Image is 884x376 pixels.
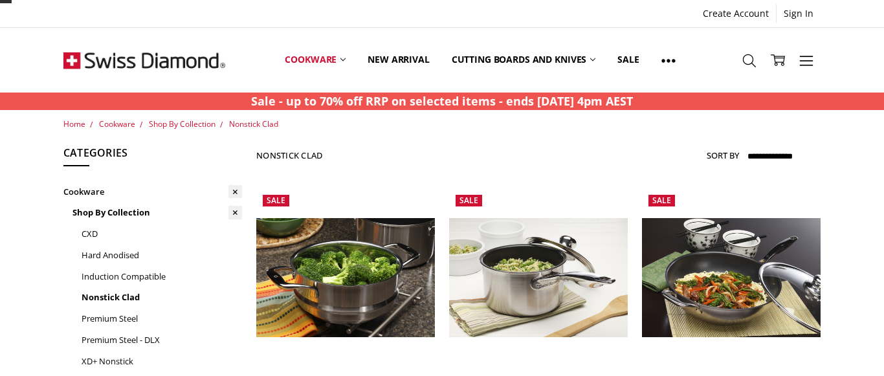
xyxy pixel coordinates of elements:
[642,218,821,337] img: XD Nonstick Clad Induction 32cm x 9.5cm 5.5L WOK + LID
[99,118,135,129] a: Cookware
[606,31,650,89] a: Sale
[82,308,242,329] a: Premium Steel
[82,223,242,245] a: CXD
[251,93,633,109] strong: Sale - up to 70% off RRP on selected items - ends [DATE] 4pm AEST
[63,118,85,129] a: Home
[357,31,440,89] a: New arrival
[63,181,242,203] a: Cookware
[82,329,242,351] a: Premium Steel - DLX
[72,202,242,223] a: Shop By Collection
[459,195,478,206] span: Sale
[642,188,821,367] a: XD Nonstick Clad Induction 32cm x 9.5cm 5.5L WOK + LID
[82,287,242,308] a: Nonstick Clad
[256,150,322,160] h1: Nonstick Clad
[274,31,357,89] a: Cookware
[63,145,242,167] h5: Categories
[82,245,242,266] a: Hard Anodised
[441,31,607,89] a: Cutting boards and knives
[63,28,225,93] img: Free Shipping On Every Order
[449,218,628,337] img: XD Nonstick Clad Induction 16cm x 10cm 2L SAUCEPAN + LID
[707,145,739,166] label: Sort By
[650,31,687,89] a: Show All
[696,5,776,23] a: Create Account
[652,195,671,206] span: Sale
[229,118,278,129] a: Nonstick Clad
[777,5,821,23] a: Sign In
[149,118,215,129] a: Shop By Collection
[449,188,628,367] a: XD Nonstick Clad Induction 16cm x 10cm 2L SAUCEPAN + LID
[256,188,435,367] a: XD Nonstick Clad 20x11cm Steamer fits 16/18/20cm pans
[256,218,435,337] img: XD Nonstick Clad 20x11cm Steamer fits 16/18/20cm pans
[267,195,285,206] span: Sale
[82,351,242,372] a: XD+ Nonstick
[82,266,242,287] a: Induction Compatible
